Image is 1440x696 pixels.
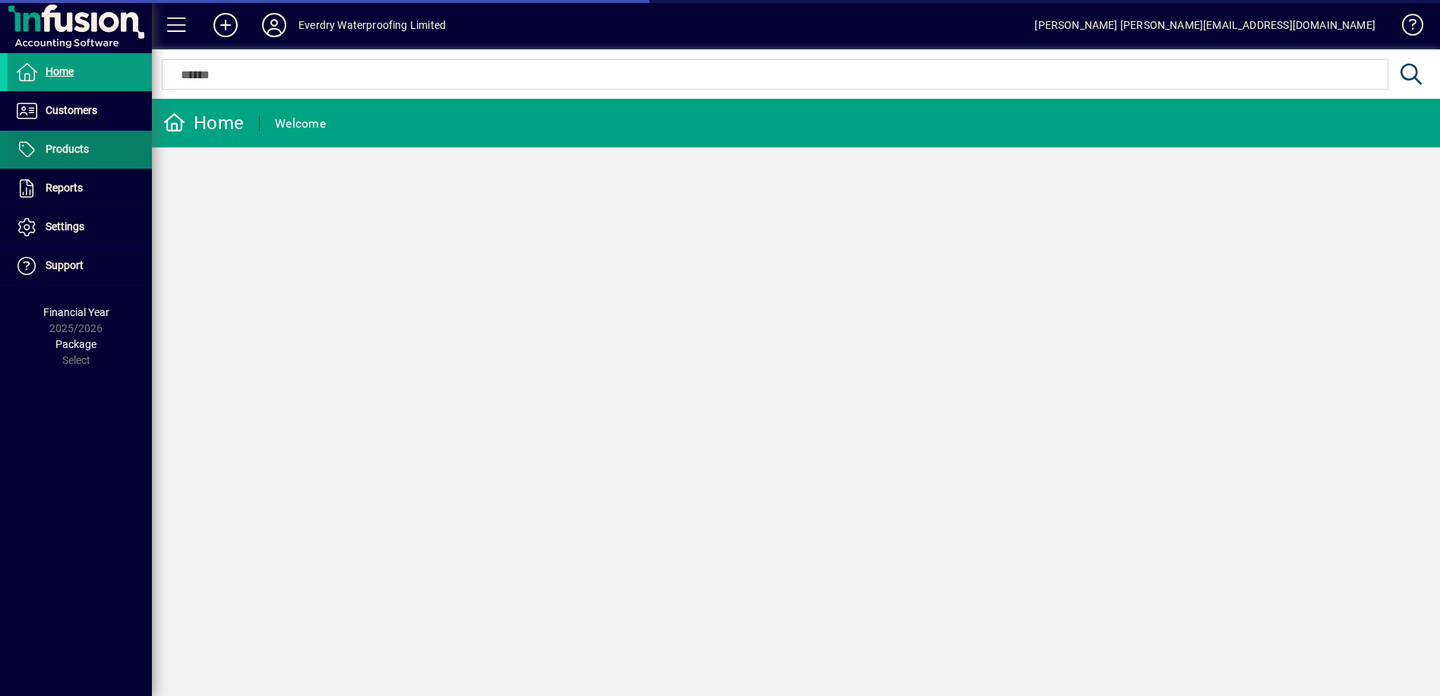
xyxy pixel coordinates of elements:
[46,259,84,271] span: Support
[46,65,74,78] span: Home
[43,306,109,318] span: Financial Year
[8,169,152,207] a: Reports
[275,112,326,136] div: Welcome
[46,220,84,233] span: Settings
[8,92,152,130] a: Customers
[46,143,89,155] span: Products
[46,182,83,194] span: Reports
[8,247,152,285] a: Support
[201,11,250,39] button: Add
[298,13,446,37] div: Everdry Waterproofing Limited
[250,11,298,39] button: Profile
[55,338,96,350] span: Package
[1034,13,1375,37] div: [PERSON_NAME] [PERSON_NAME][EMAIL_ADDRESS][DOMAIN_NAME]
[8,131,152,169] a: Products
[163,111,244,135] div: Home
[46,104,97,116] span: Customers
[1391,3,1421,52] a: Knowledge Base
[8,208,152,246] a: Settings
